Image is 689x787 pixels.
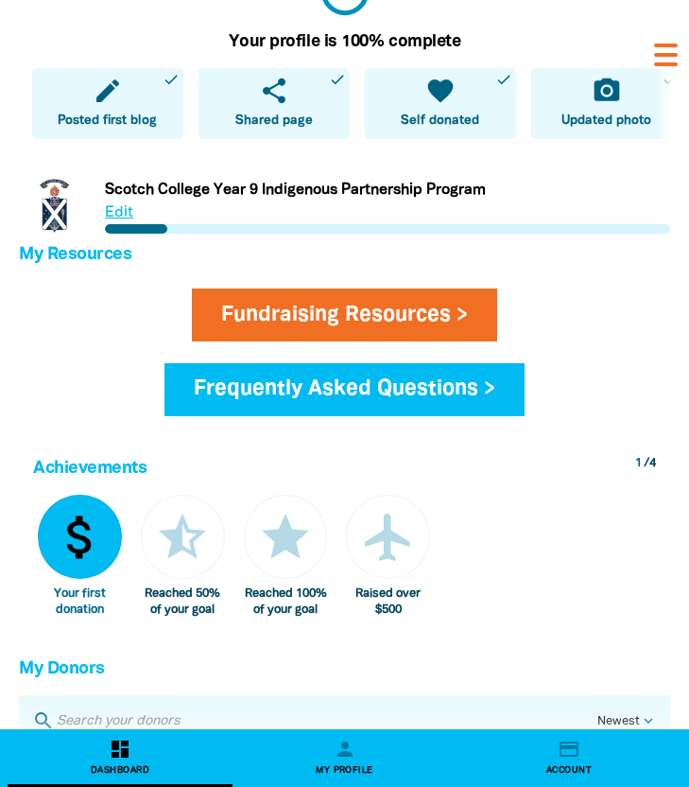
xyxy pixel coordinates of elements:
span: Posted first blog [58,112,157,131]
i: attach_money [52,509,109,566]
i: done [495,71,512,88]
span: My Resources [19,247,131,263]
i: camera_alt [592,76,622,106]
div: Reached 100% of your goal [244,586,328,618]
i: dashboard [109,738,131,761]
i: search [32,709,55,732]
i: airplanemode_active [360,509,417,566]
i: star [257,509,314,566]
span: 1 [635,458,642,469]
input: Search your donors [55,708,597,733]
i: done [662,71,679,88]
strong: Your profile is 100% complete [229,34,461,49]
i: share [259,76,289,106]
div: Paginated content [19,170,670,241]
i: credit_card [558,738,580,761]
i: done [163,71,180,88]
i: edit [93,76,123,106]
a: Frequently Asked Questions > [164,363,525,416]
i: favorite [425,76,456,106]
a: personMy Profile [233,730,457,787]
a: dashboardDashboard [8,730,233,787]
span: Updated photo [561,112,651,131]
span: My Donors [19,661,105,677]
span: Account [546,764,592,778]
a: shareShared pagedone [198,68,350,139]
span: Dashboard [91,764,149,778]
a: editPosted first blogdone [32,68,183,139]
div: Your first donation [38,586,122,618]
a: credit_cardAccount [456,730,681,787]
i: person [334,738,356,761]
div: Reached 50% of your goal [141,586,225,618]
span: Self donated [401,112,479,131]
h4: Achievements [33,455,656,483]
span: Shared page [235,112,313,131]
a: favoriteSelf donateddone [365,68,516,139]
a: Fundraising Resources > [192,289,497,341]
i: done [329,71,346,88]
a: camera_altUpdated photodone [531,68,682,139]
div: / 4 [635,455,656,473]
span: My Profile [316,764,373,778]
i: star_half [154,509,211,566]
div: Raised over $500 [346,586,430,618]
